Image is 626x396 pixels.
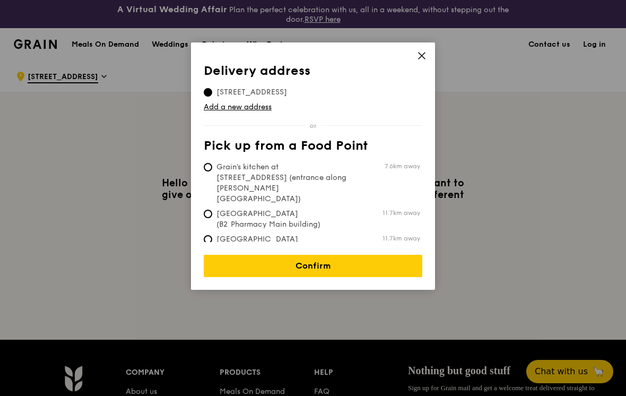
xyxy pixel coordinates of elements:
[204,88,212,97] input: [STREET_ADDRESS]
[204,255,422,277] a: Confirm
[204,102,422,113] a: Add a new address
[382,209,420,217] span: 11.7km away
[204,210,212,218] input: [GEOGRAPHIC_DATA] (B2 Pharmacy Main building)11.7km away
[204,87,300,98] span: [STREET_ADDRESS]
[204,235,212,244] input: [GEOGRAPHIC_DATA] (Level 1 [PERSON_NAME] block drop-off point)11.7km away
[204,163,212,171] input: Grain's kitchen at [STREET_ADDRESS] (entrance along [PERSON_NAME][GEOGRAPHIC_DATA])7.6km away
[385,162,420,170] span: 7.6km away
[204,234,362,266] span: [GEOGRAPHIC_DATA] (Level 1 [PERSON_NAME] block drop-off point)
[382,234,420,243] span: 11.7km away
[204,139,422,158] th: Pick up from a Food Point
[204,162,362,204] span: Grain's kitchen at [STREET_ADDRESS] (entrance along [PERSON_NAME][GEOGRAPHIC_DATA])
[204,209,362,230] span: [GEOGRAPHIC_DATA] (B2 Pharmacy Main building)
[204,64,422,83] th: Delivery address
